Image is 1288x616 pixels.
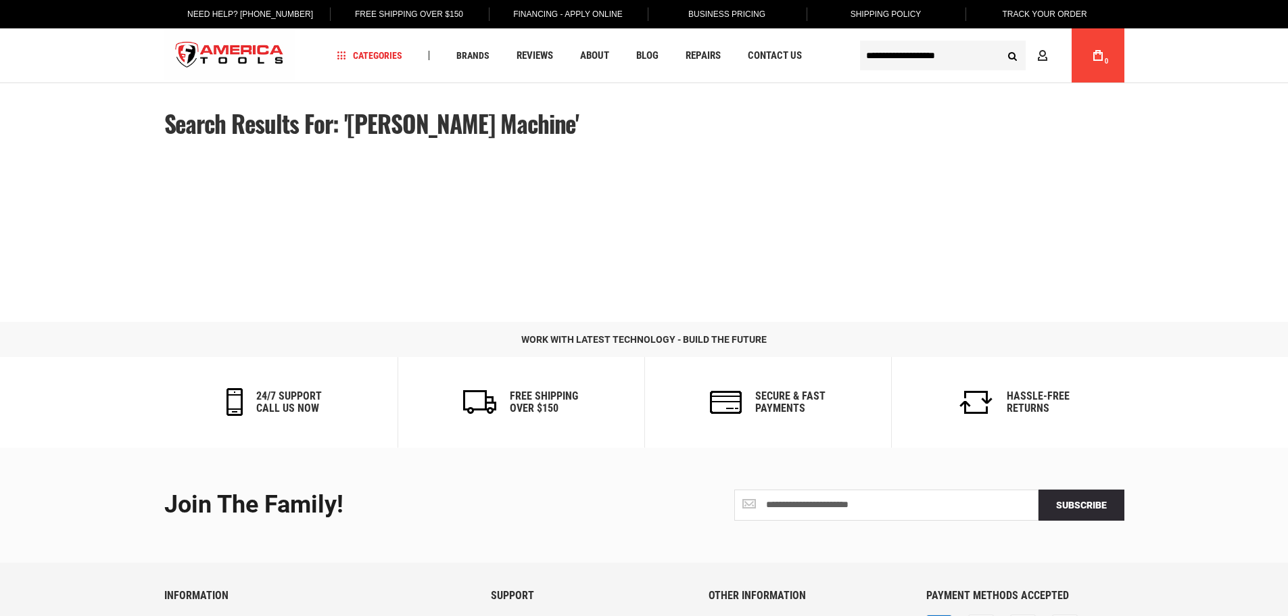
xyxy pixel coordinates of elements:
img: America Tools [164,30,295,81]
a: 0 [1085,28,1111,82]
a: Contact Us [742,47,808,65]
button: Subscribe [1039,490,1124,521]
span: Subscribe [1056,500,1107,511]
button: Search [1000,43,1026,68]
h6: PAYMENT METHODS ACCEPTED [926,590,1124,602]
span: Search results for: '[PERSON_NAME] machine' [164,105,579,141]
span: Reviews [517,51,553,61]
span: Repairs [686,51,721,61]
h6: INFORMATION [164,590,471,602]
a: Reviews [510,47,559,65]
h6: SUPPORT [491,590,688,602]
div: Join the Family! [164,492,634,519]
span: Brands [456,51,490,60]
span: 0 [1105,57,1109,65]
h6: 24/7 support call us now [256,390,322,414]
a: Brands [450,47,496,65]
a: Repairs [679,47,727,65]
span: Shipping Policy [851,9,922,19]
a: Categories [331,47,408,65]
h6: Free Shipping Over $150 [510,390,578,414]
span: Contact Us [748,51,802,61]
h6: OTHER INFORMATION [709,590,906,602]
span: Blog [636,51,659,61]
h6: secure & fast payments [755,390,826,414]
span: Categories [337,51,402,60]
a: About [574,47,615,65]
a: store logo [164,30,295,81]
span: About [580,51,609,61]
a: Blog [630,47,665,65]
h6: Hassle-Free Returns [1007,390,1070,414]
